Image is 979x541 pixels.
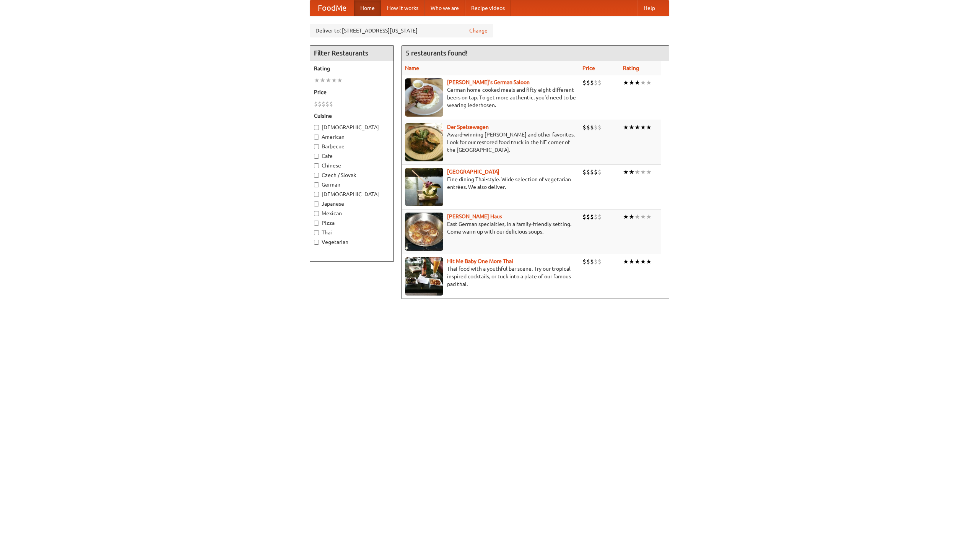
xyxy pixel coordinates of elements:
label: Czech / Slovak [314,171,390,179]
li: $ [594,123,598,132]
li: $ [590,257,594,266]
input: Pizza [314,221,319,226]
li: $ [582,123,586,132]
li: $ [590,168,594,176]
label: Barbecue [314,143,390,150]
label: Vegetarian [314,238,390,246]
input: Mexican [314,211,319,216]
li: $ [594,78,598,87]
a: Home [354,0,381,16]
p: Fine dining Thai-style. Wide selection of vegetarian entrées. We also deliver. [405,175,576,191]
li: ★ [629,123,634,132]
li: $ [586,123,590,132]
li: $ [582,257,586,266]
li: ★ [634,123,640,132]
input: Chinese [314,163,319,168]
li: ★ [629,257,634,266]
li: ★ [640,168,646,176]
label: [DEMOGRAPHIC_DATA] [314,123,390,131]
a: Der Speisewagen [447,124,489,130]
div: Deliver to: [STREET_ADDRESS][US_STATE] [310,24,493,37]
a: How it works [381,0,424,16]
li: ★ [331,76,337,84]
li: ★ [646,257,652,266]
a: Recipe videos [465,0,511,16]
li: $ [318,100,322,108]
li: $ [582,78,586,87]
li: ★ [314,76,320,84]
li: ★ [623,168,629,176]
li: ★ [646,78,652,87]
label: Japanese [314,200,390,208]
li: $ [598,168,602,176]
a: Price [582,65,595,71]
b: [PERSON_NAME]'s German Saloon [447,79,530,85]
li: $ [582,168,586,176]
li: $ [598,78,602,87]
a: [GEOGRAPHIC_DATA] [447,169,499,175]
input: Japanese [314,201,319,206]
li: $ [598,123,602,132]
li: ★ [623,78,629,87]
li: $ [598,257,602,266]
li: $ [594,257,598,266]
img: esthers.jpg [405,78,443,117]
label: American [314,133,390,141]
li: ★ [629,168,634,176]
img: satay.jpg [405,168,443,206]
label: [DEMOGRAPHIC_DATA] [314,190,390,198]
li: $ [586,78,590,87]
li: ★ [337,76,343,84]
input: Czech / Slovak [314,173,319,178]
li: ★ [629,78,634,87]
img: babythai.jpg [405,257,443,296]
p: Thai food with a youthful bar scene. Try our tropical inspired cocktails, or tuck into a plate of... [405,265,576,288]
ng-pluralize: 5 restaurants found! [406,49,468,57]
h5: Cuisine [314,112,390,120]
li: ★ [646,123,652,132]
li: $ [329,100,333,108]
li: ★ [640,123,646,132]
label: Mexican [314,210,390,217]
li: ★ [646,168,652,176]
li: ★ [623,213,629,221]
a: Rating [623,65,639,71]
label: Pizza [314,219,390,227]
h5: Rating [314,65,390,72]
li: ★ [623,123,629,132]
label: Chinese [314,162,390,169]
li: $ [586,168,590,176]
a: [PERSON_NAME] Haus [447,213,502,219]
li: ★ [634,78,640,87]
h5: Price [314,88,390,96]
li: ★ [640,257,646,266]
li: $ [314,100,318,108]
a: Help [637,0,661,16]
input: [DEMOGRAPHIC_DATA] [314,125,319,130]
input: Thai [314,230,319,235]
li: ★ [646,213,652,221]
a: Hit Me Baby One More Thai [447,258,513,264]
li: $ [594,168,598,176]
li: ★ [320,76,325,84]
label: German [314,181,390,188]
h4: Filter Restaurants [310,45,394,61]
li: ★ [634,168,640,176]
li: $ [594,213,598,221]
li: ★ [640,78,646,87]
p: German home-cooked meals and fifty-eight different beers on tap. To get more authentic, you'd nee... [405,86,576,109]
input: Vegetarian [314,240,319,245]
a: Change [469,27,488,34]
p: Award-winning [PERSON_NAME] and other favorites. Look for our restored food truck in the NE corne... [405,131,576,154]
li: ★ [325,76,331,84]
li: $ [586,257,590,266]
li: $ [590,213,594,221]
li: ★ [640,213,646,221]
li: $ [590,123,594,132]
img: kohlhaus.jpg [405,213,443,251]
li: ★ [634,257,640,266]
